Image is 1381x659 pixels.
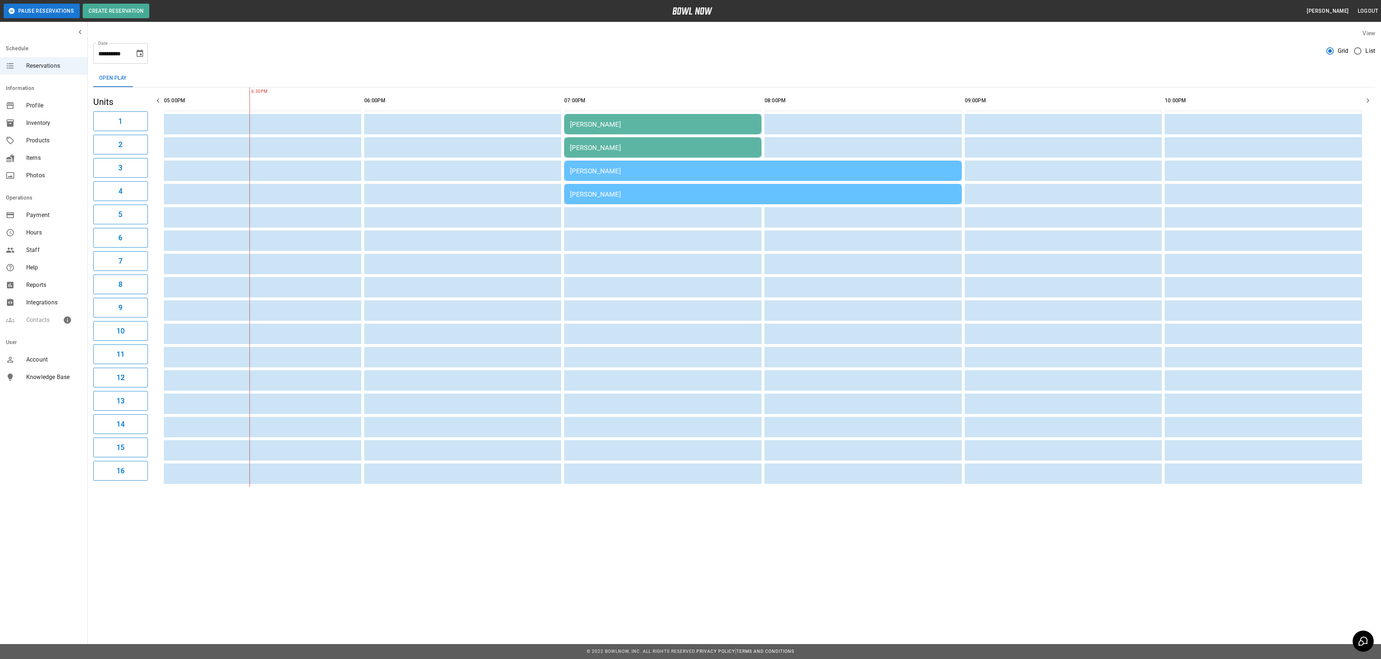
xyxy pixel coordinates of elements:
h6: 14 [117,418,125,430]
h6: 6 [118,232,122,244]
div: [PERSON_NAME] [570,121,756,128]
button: 13 [93,391,148,411]
button: Create Reservation [83,4,149,18]
button: 14 [93,414,148,434]
div: [PERSON_NAME] [570,144,756,151]
button: 9 [93,298,148,317]
span: Reports [26,281,82,289]
h6: 8 [118,279,122,290]
span: Reservations [26,62,82,70]
div: inventory tabs [93,70,1375,87]
span: Help [26,263,82,272]
h6: 1 [118,115,122,127]
button: Open Play [93,70,133,87]
button: 6 [93,228,148,248]
th: 08:00PM [764,90,962,111]
button: 12 [93,368,148,387]
img: logo [672,7,712,15]
button: Choose date, selected date is Sep 26, 2025 [133,46,147,61]
h6: 16 [117,465,125,477]
span: Account [26,355,82,364]
span: Integrations [26,298,82,307]
button: 1 [93,111,148,131]
th: 10:00PM [1165,90,1362,111]
span: Hours [26,228,82,237]
button: 15 [93,438,148,457]
th: 05:00PM [164,90,361,111]
table: sticky table [161,87,1365,487]
span: Inventory [26,119,82,127]
th: 06:00PM [364,90,562,111]
span: Profile [26,101,82,110]
span: © 2022 BowlNow, Inc. All Rights Reserved. [587,649,696,654]
button: 4 [93,181,148,201]
h6: 12 [117,372,125,383]
span: List [1365,47,1375,55]
span: Items [26,154,82,162]
button: [PERSON_NAME] [1304,4,1352,18]
h6: 4 [118,185,122,197]
th: 07:00PM [564,90,762,111]
button: 2 [93,135,148,154]
h6: 3 [118,162,122,174]
h6: 11 [117,348,125,360]
h6: 9 [118,302,122,313]
button: 16 [93,461,148,481]
span: Grid [1338,47,1349,55]
h6: 2 [118,139,122,150]
button: 8 [93,275,148,294]
button: 10 [93,321,148,341]
h6: 10 [117,325,125,337]
span: 6:30PM [249,88,251,95]
button: 7 [93,251,148,271]
button: Pause Reservations [4,4,80,18]
span: Knowledge Base [26,373,82,382]
div: [PERSON_NAME] [570,167,956,175]
label: View [1362,30,1375,37]
span: Photos [26,171,82,180]
a: Terms and Conditions [736,649,794,654]
button: 11 [93,344,148,364]
button: 3 [93,158,148,178]
button: Logout [1355,4,1381,18]
button: 5 [93,205,148,224]
h6: 15 [117,442,125,453]
h6: 13 [117,395,125,407]
h5: Units [93,96,148,108]
span: Products [26,136,82,145]
div: [PERSON_NAME] [570,190,956,198]
span: Staff [26,246,82,254]
th: 09:00PM [965,90,1162,111]
h6: 5 [118,209,122,220]
a: Privacy Policy [696,649,735,654]
span: Payment [26,211,82,220]
h6: 7 [118,255,122,267]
